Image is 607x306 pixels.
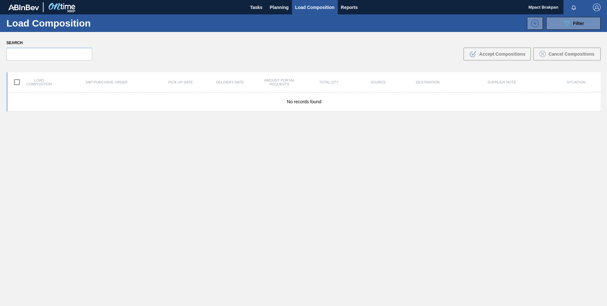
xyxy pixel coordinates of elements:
[205,80,255,84] div: Delivery Date
[304,80,353,84] div: Total Qty
[479,51,525,57] span: Accept Compositions
[249,4,263,11] span: Tasks
[593,4,601,11] img: Logout
[295,4,335,11] span: Load Composition
[57,80,156,84] div: SAP Purchase Order
[533,48,601,60] button: Cancel Compositions
[287,99,321,104] span: No records found
[6,38,92,48] label: Search
[8,4,39,10] img: TNhmsLtSVTkK8tSr43FrP2fwEKptu5GPRR3wAAAABJRU5ErkJggg==
[573,21,584,26] span: Filter
[6,20,112,27] h1: Load Composition
[548,51,594,57] span: Cancel Compositions
[452,80,551,84] div: Supplier Note
[353,80,403,84] div: Source
[270,4,289,11] span: Planning
[403,80,452,84] div: Destination
[464,48,531,60] button: Accept Compositions
[8,75,57,89] div: Load composition
[563,3,584,12] button: Notifications
[524,17,543,30] div: New Load Composition
[341,4,358,11] span: Reports
[255,78,304,86] div: Amount Portal Requests
[551,80,601,84] div: Situation
[546,17,601,30] button: Filter
[156,80,205,84] div: Pick up Date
